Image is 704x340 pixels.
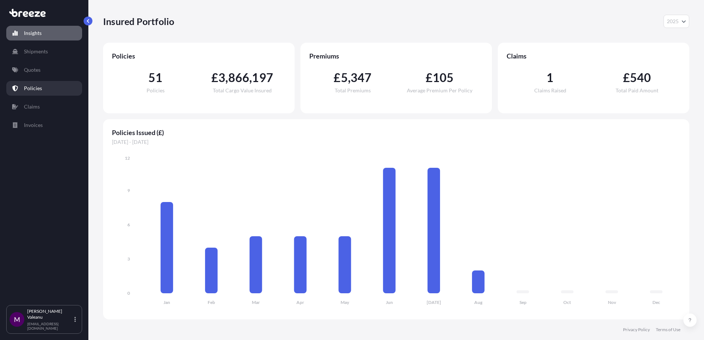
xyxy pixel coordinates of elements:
tspan: 0 [127,290,130,296]
span: , [249,72,252,84]
span: M [14,316,20,323]
button: Year Selector [663,15,689,28]
tspan: Aug [474,300,483,305]
p: Quotes [24,66,41,74]
p: [PERSON_NAME] Valeanu [27,308,73,320]
span: 105 [433,72,454,84]
span: , [348,72,351,84]
tspan: Feb [208,300,215,305]
span: Total Premiums [335,88,371,93]
p: Shipments [24,48,48,55]
span: £ [426,72,433,84]
span: 5 [341,72,348,84]
tspan: Apr [296,300,304,305]
span: 866 [228,72,250,84]
span: 2025 [667,18,679,25]
p: Insights [24,29,42,37]
p: Invoices [24,121,43,129]
a: Policies [6,81,82,96]
a: Privacy Policy [623,327,650,333]
span: 3 [218,72,225,84]
span: 540 [630,72,651,84]
span: Total Paid Amount [616,88,658,93]
span: 51 [148,72,162,84]
span: [DATE] - [DATE] [112,138,680,146]
tspan: 6 [127,222,130,227]
a: Terms of Use [656,327,680,333]
span: Total Cargo Value Insured [213,88,272,93]
span: 347 [351,72,372,84]
tspan: Jan [163,300,170,305]
tspan: Mar [252,300,260,305]
span: £ [334,72,341,84]
span: , [225,72,228,84]
a: Shipments [6,44,82,59]
p: Policies [24,85,42,92]
tspan: May [341,300,349,305]
tspan: 9 [127,188,130,193]
a: Insights [6,26,82,40]
span: £ [623,72,630,84]
a: Claims [6,99,82,114]
p: [EMAIL_ADDRESS][DOMAIN_NAME] [27,322,73,330]
span: Claims [507,52,680,60]
span: 197 [252,72,273,84]
p: Claims [24,103,40,110]
span: Policies [112,52,286,60]
span: Claims Raised [534,88,566,93]
span: £ [211,72,218,84]
span: Average Premium Per Policy [407,88,472,93]
tspan: [DATE] [427,300,441,305]
span: 1 [546,72,553,84]
tspan: 3 [127,256,130,262]
tspan: Jun [386,300,393,305]
tspan: Oct [563,300,571,305]
p: Insured Portfolio [103,15,174,27]
tspan: Nov [608,300,616,305]
a: Quotes [6,63,82,77]
span: Policies [147,88,165,93]
tspan: Sep [520,300,527,305]
tspan: 12 [125,155,130,161]
span: Premiums [309,52,483,60]
tspan: Dec [652,300,660,305]
span: Policies Issued (£) [112,128,680,137]
a: Invoices [6,118,82,132]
